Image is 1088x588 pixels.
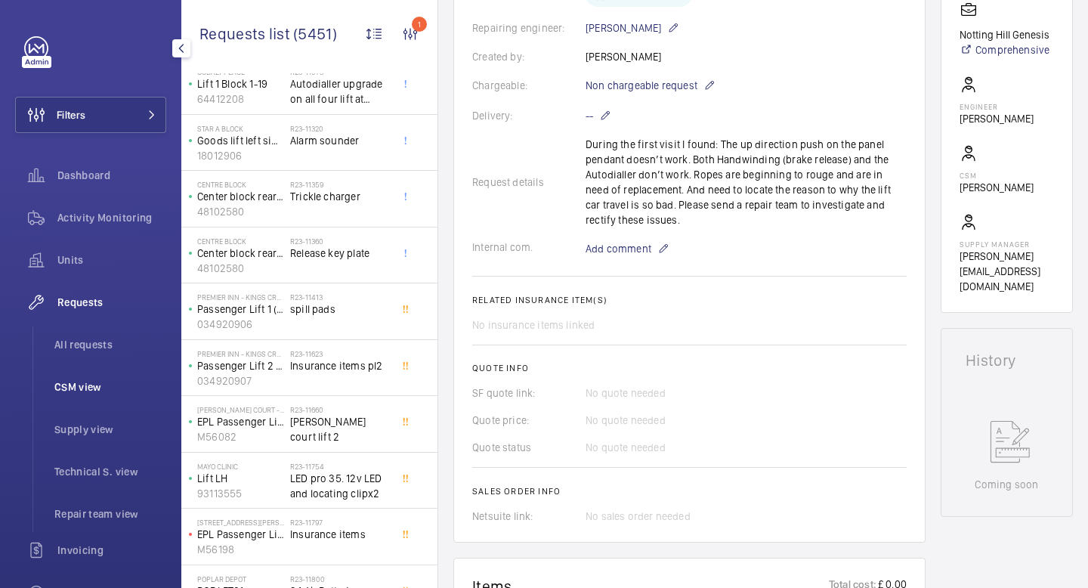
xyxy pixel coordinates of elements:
[290,405,390,414] h2: R23-11660
[57,543,166,558] span: Invoicing
[197,486,284,501] p: 93113555
[586,19,679,37] p: [PERSON_NAME]
[290,527,390,542] span: Insurance items
[290,76,390,107] span: Autodialler upgrade on all four lift at cobalt place. [PERSON_NAME] gen 2 2014
[960,42,1049,57] a: Comprehensive
[197,358,284,373] p: Passenger Lift 2 (Middle at Bottom)
[197,204,284,219] p: 48102580
[586,107,611,125] p: --
[197,462,284,471] p: Mayo Clinic
[197,373,284,388] p: 034920907
[472,363,907,373] h2: Quote info
[975,477,1038,492] p: Coming soon
[197,302,284,317] p: Passenger Lift 1 (Left at Bottom)
[197,317,284,332] p: 034920906
[197,246,284,261] p: Center block rear goods
[54,506,166,521] span: Repair team view
[57,107,85,122] span: Filters
[197,349,284,358] p: Premier Inn - Kings Cross
[57,168,166,183] span: Dashboard
[197,124,284,133] p: Star A Block
[586,78,697,93] span: Non chargeable request
[197,429,284,444] p: M56082
[197,471,284,486] p: Lift LH
[290,124,390,133] h2: R23-11320
[290,358,390,373] span: Insurance items pl2
[197,148,284,163] p: 18012906
[197,189,284,204] p: Center block rear goods
[54,464,166,479] span: Technical S. view
[960,249,1054,294] p: [PERSON_NAME][EMAIL_ADDRESS][DOMAIN_NAME]
[966,353,1048,368] h1: History
[15,97,166,133] button: Filters
[57,252,166,268] span: Units
[290,471,390,501] span: LED pro 35. 12v LED and locating clipx2
[57,295,166,310] span: Requests
[197,133,284,148] p: Goods lift left side colditz
[54,379,166,395] span: CSM view
[197,292,284,302] p: Premier Inn - Kings Cross
[472,486,907,497] h2: Sales order info
[290,237,390,246] h2: R23-11360
[197,91,284,107] p: 64412208
[290,189,390,204] span: Trickle charger
[197,237,284,246] p: Centre Block
[960,180,1034,195] p: [PERSON_NAME]
[960,240,1054,249] p: Supply manager
[197,542,284,557] p: M56198
[290,574,390,583] h2: R23-11800
[290,414,390,444] span: [PERSON_NAME] court lift 2
[290,518,390,527] h2: R23-11797
[960,27,1049,42] p: Notting Hill Genesis
[197,574,284,583] p: Poplar Depot
[197,76,284,91] p: Lift 1 Block 1-19
[290,133,390,148] span: Alarm sounder
[54,422,166,437] span: Supply view
[960,171,1034,180] p: CSM
[57,210,166,225] span: Activity Monitoring
[290,349,390,358] h2: R23-11623
[197,261,284,276] p: 48102580
[197,414,284,429] p: EPL Passenger Lift No 2 schn 33
[290,302,390,317] span: spill pads
[54,337,166,352] span: All requests
[199,24,293,43] span: Requests list
[960,111,1034,126] p: [PERSON_NAME]
[290,246,390,261] span: Release key plate
[197,405,284,414] p: [PERSON_NAME] Court - High Risk Building
[586,241,651,256] span: Add comment
[197,180,284,189] p: Centre Block
[197,527,284,542] p: EPL Passenger Lift
[960,102,1034,111] p: Engineer
[290,180,390,189] h2: R23-11359
[472,295,907,305] h2: Related insurance item(s)
[197,518,284,527] p: [STREET_ADDRESS][PERSON_NAME]
[290,462,390,471] h2: R23-11754
[290,292,390,302] h2: R23-11413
